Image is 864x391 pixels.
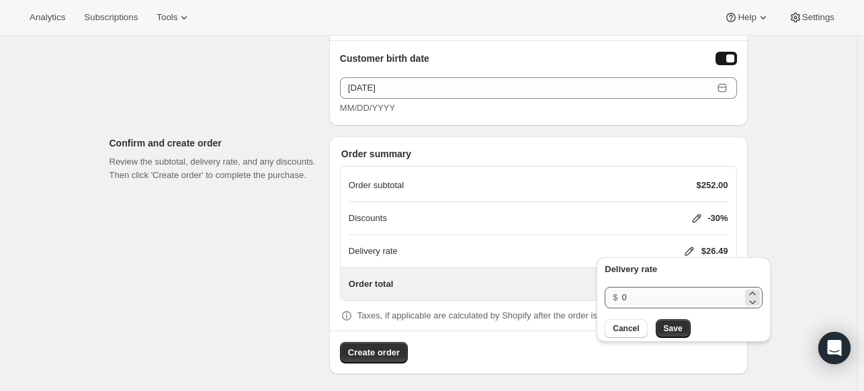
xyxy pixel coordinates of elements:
span: Cancel [613,323,639,334]
p: Order subtotal [349,179,404,192]
span: Save [664,323,683,334]
p: Discounts [349,212,387,225]
button: Help [716,8,777,27]
button: Save [656,319,691,338]
span: Tools [157,12,177,23]
p: $26.49 [701,245,728,258]
button: Create order [340,342,408,363]
p: $252.00 [697,179,728,192]
span: Settings [802,12,834,23]
span: Subscriptions [84,12,138,23]
button: Birthday Selector [716,52,737,65]
p: -30% [707,212,728,225]
p: Delivery rate [349,245,398,258]
button: Settings [781,8,843,27]
p: Taxes, if applicable are calculated by Shopify after the order is submitted [357,309,638,322]
div: Open Intercom Messenger [818,332,851,364]
button: Cancel [605,319,647,338]
span: Help [738,12,756,23]
p: Review the subtotal, delivery rate, and any discounts. Then click 'Create order' to complete the ... [110,155,318,182]
p: Confirm and create order [110,136,318,150]
button: Subscriptions [76,8,146,27]
span: Customer birth date [340,52,429,67]
span: $ [613,292,617,302]
span: Analytics [30,12,65,23]
p: Order total [349,277,393,291]
button: Analytics [21,8,73,27]
span: MM/DD/YYYY [340,103,395,113]
button: Tools [148,8,199,27]
span: Create order [348,346,400,359]
p: Order summary [341,147,737,161]
p: Delivery rate [605,263,763,276]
